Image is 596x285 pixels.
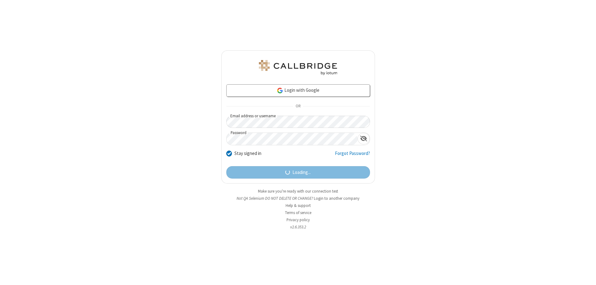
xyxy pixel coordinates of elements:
li: Not QA Selenium DO NOT DELETE OR CHANGE? [221,195,375,201]
a: Make sure you're ready with our connection test [258,189,338,194]
input: Password [227,133,358,145]
img: google-icon.png [277,87,283,94]
span: OR [293,102,303,111]
span: Loading... [292,169,311,176]
li: v2.6.353.2 [221,224,375,230]
img: QA Selenium DO NOT DELETE OR CHANGE [258,60,338,75]
a: Terms of service [285,210,311,215]
button: Loading... [226,166,370,179]
a: Help & support [286,203,311,208]
a: Login with Google [226,84,370,97]
a: Privacy policy [287,217,310,222]
input: Email address or username [226,116,370,128]
a: Forgot Password? [335,150,370,162]
div: Show password [358,133,370,144]
label: Stay signed in [234,150,261,157]
button: Login to another company [314,195,359,201]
